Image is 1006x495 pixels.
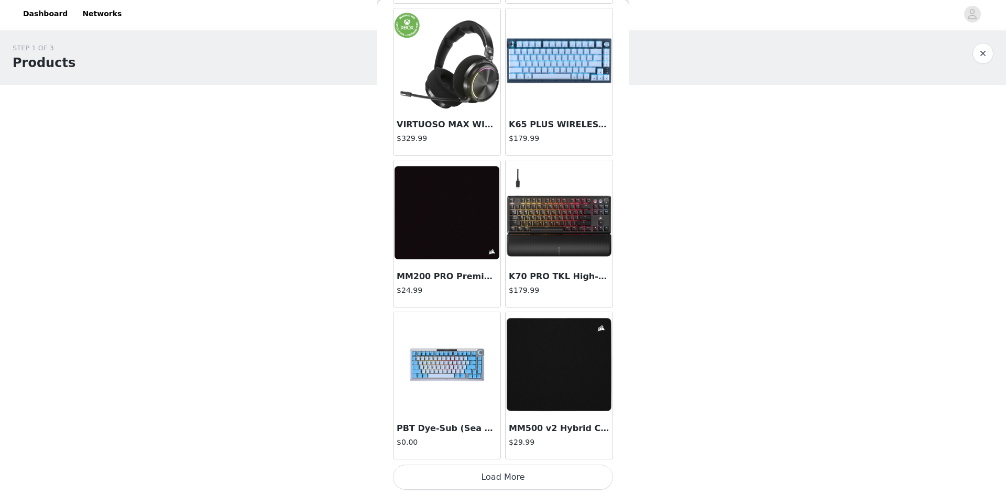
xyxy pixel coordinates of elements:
h3: MM200 PRO Premium Spill-Proof Cloth Gaming Mouse Pad - Heavy XL [397,270,497,283]
h4: $179.99 [509,133,609,144]
h4: $329.99 [397,133,497,144]
div: avatar [967,6,977,23]
h3: K70 PRO TKL High-Performance Hall-Effect Gaming Keyboard [509,270,609,283]
h4: $0.00 [397,437,497,448]
h1: Products [13,53,75,72]
img: VIRTUOSO MAX WIRELESS for XBOX Gaming Headset - Carbon [395,8,499,113]
h4: $179.99 [509,285,609,296]
h4: $24.99 [397,285,497,296]
h4: $29.99 [509,437,609,448]
img: MM500 v2 Hybrid Cloth Gaming Mouse Pad [507,312,611,417]
h3: MM500 v2 Hybrid Cloth Gaming Mouse Pad [509,422,609,435]
img: MM200 PRO Premium Spill-Proof Cloth Gaming Mouse Pad - Heavy XL [395,160,499,265]
h3: K65 PLUS WIRELESS 75% RGB Mechanical Gaming Keyboard - for Mac and PC [509,118,609,131]
img: PBT Dye-Sub (Sea Breeze) [393,325,500,405]
a: Dashboard [17,2,74,26]
h3: VIRTUOSO MAX WIRELESS for XBOX Gaming Headset - Carbon [397,118,497,131]
button: Load More [393,465,613,490]
img: K70 PRO TKL High-Performance Hall-Effect Gaming Keyboard [507,160,611,265]
img: K65 PLUS WIRELESS 75% RGB Mechanical Gaming Keyboard - for Mac and PC [507,8,611,113]
h3: PBT Dye-Sub (Sea Breeze) [397,422,497,435]
div: STEP 1 OF 3 [13,43,75,53]
a: Networks [76,2,128,26]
